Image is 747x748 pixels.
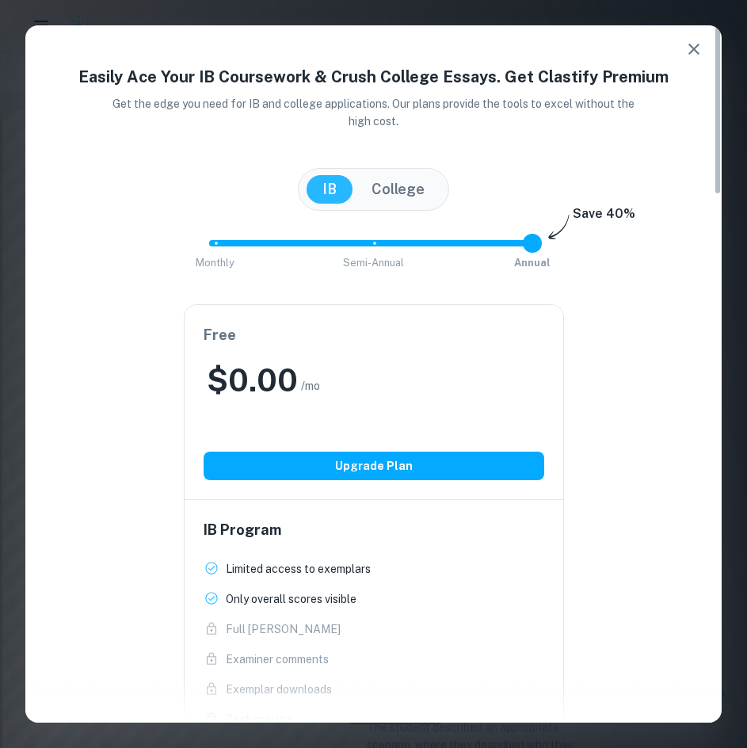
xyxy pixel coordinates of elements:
[226,651,329,668] p: Examiner comments
[44,65,703,89] h4: Easily Ace Your IB Coursework & Crush College Essays. Get Clastify Premium
[226,590,356,608] p: Only overall scores visible
[207,359,298,401] h2: $ 0.00
[226,620,341,638] p: Full [PERSON_NAME]
[204,452,544,480] button: Upgrade Plan
[573,204,635,231] h6: Save 40%
[548,214,570,241] img: subscription-arrow.svg
[356,175,440,204] button: College
[204,519,544,541] h6: IB Program
[204,324,544,346] h6: Free
[343,257,404,269] span: Semi-Annual
[110,95,637,130] p: Get the edge you need for IB and college applications. Our plans provide the tools to excel witho...
[226,560,371,578] p: Limited access to exemplars
[307,175,353,204] button: IB
[196,257,234,269] span: Monthly
[301,377,320,395] span: /mo
[514,257,551,269] span: Annual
